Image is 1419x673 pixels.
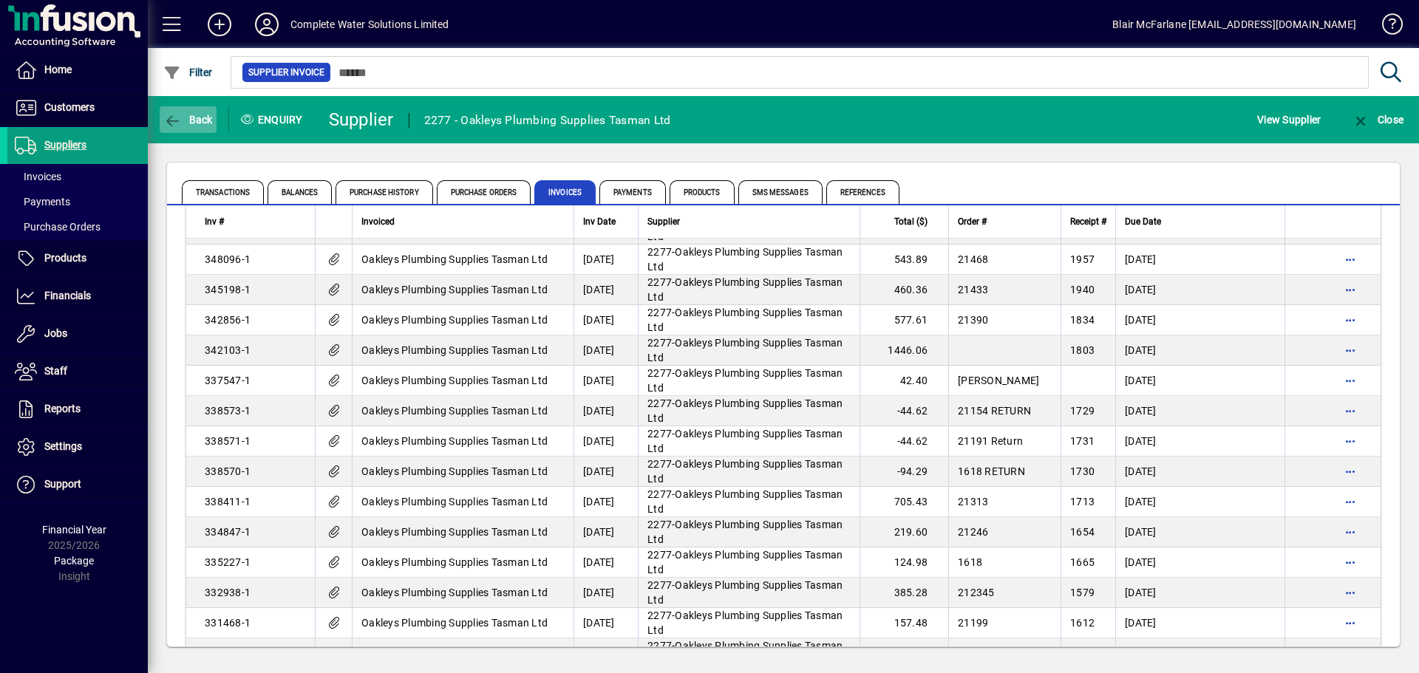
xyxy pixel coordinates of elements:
a: Financials [7,278,148,315]
td: - [638,275,860,305]
td: 460.36 [860,275,948,305]
span: Oakleys Plumbing Supplies Tasman Ltd [361,405,548,417]
button: More options [1338,338,1362,362]
span: Back [163,114,213,126]
td: 124.98 [860,547,948,578]
span: Due Date [1125,213,1161,230]
span: 2277 [647,458,672,470]
td: [DATE] [1115,366,1284,396]
td: [DATE] [1115,547,1284,578]
span: Oakleys Plumbing Supplies Tasman Ltd [361,526,548,538]
td: - [638,335,860,366]
span: Invoices [15,171,61,182]
span: 2277 [647,519,672,530]
span: 2277 [647,397,672,409]
div: 2277 - Oakleys Plumbing Supplies Tasman Ltd [424,109,671,132]
span: Oakleys Plumbing Supplies Tasman Ltd [647,428,843,454]
td: [DATE] [1115,245,1284,275]
td: - [638,638,860,669]
span: Transactions [182,180,264,204]
td: 577.61 [860,305,948,335]
span: Purchase Orders [437,180,531,204]
td: [DATE] [574,578,638,608]
td: [DATE] [574,547,638,578]
span: Invoices [534,180,596,204]
td: -44.62 [860,396,948,426]
span: Oakleys Plumbing Supplies Tasman Ltd [647,609,843,636]
span: Home [44,64,72,75]
span: 2277 [647,488,672,500]
span: Supplier Invoice [248,65,324,80]
div: Due Date [1125,213,1276,230]
td: 219.60 [860,517,948,547]
span: 332938-1 [205,587,251,598]
span: Oakleys Plumbing Supplies Tasman Ltd [361,496,548,508]
button: Filter [160,59,217,86]
td: [DATE] [1115,305,1284,335]
div: Order # [958,213,1052,230]
span: SMS Messages [738,180,823,204]
span: Oakleys Plumbing Supplies Tasman Ltd [647,640,843,666]
span: 1612 [1070,617,1095,629]
td: [DATE] [1115,578,1284,608]
span: 21313 [958,496,988,508]
a: Jobs [7,315,148,352]
span: 2277 [647,609,672,621]
button: Back [160,106,217,133]
td: [DATE] [574,305,638,335]
span: 338573-1 [205,405,251,417]
td: - [638,547,860,578]
span: Oakleys Plumbing Supplies Tasman Ltd [647,519,843,545]
span: 2277 [647,428,672,440]
td: [DATE] [1115,638,1284,669]
span: Support [44,478,81,490]
td: 543.89 [860,245,948,275]
td: [DATE] [1115,426,1284,457]
td: - [638,245,860,275]
a: Staff [7,353,148,390]
a: Reports [7,391,148,428]
span: 212345 [958,587,995,598]
span: Close [1352,114,1403,126]
td: 1446.06 [860,335,948,366]
td: [DATE] [574,396,638,426]
span: 1940 [1070,284,1095,295]
span: Reports [44,403,81,414]
span: 1834 [1070,314,1095,326]
span: 21191 Return [958,435,1023,447]
td: [DATE] [1115,457,1284,487]
td: [DATE] [1115,335,1284,366]
td: 42.40 [860,366,948,396]
button: More options [1338,611,1362,635]
span: 348096-1 [205,253,251,265]
span: Purchase Orders [15,221,101,233]
td: [DATE] [1115,517,1284,547]
td: [DATE] [574,517,638,547]
td: [DATE] [574,426,638,457]
span: 2277 [647,246,672,258]
span: Receipt # [1070,213,1106,230]
div: Inv # [205,213,306,230]
div: Supplier [329,108,394,131]
span: Oakleys Plumbing Supplies Tasman Ltd [361,465,548,477]
span: Total ($) [894,213,928,230]
td: - [638,305,860,335]
span: Oakleys Plumbing Supplies Tasman Ltd [647,549,843,575]
span: Oakleys Plumbing Supplies Tasman Ltd [647,458,843,485]
span: Oakleys Plumbing Supplies Tasman Ltd [361,284,548,295]
span: 1579 [1070,587,1095,598]
button: More options [1338,520,1362,544]
span: 2277 [647,579,672,591]
td: [DATE] [574,366,638,396]
span: View Supplier [1257,108,1321,131]
td: - [638,366,860,396]
span: Package [54,555,94,567]
span: 338571-1 [205,435,251,447]
span: Oakleys Plumbing Supplies Tasman Ltd [361,587,548,598]
app-page-header-button: Back [148,106,229,133]
div: Invoiced [361,213,565,230]
span: [PERSON_NAME] [958,375,1039,386]
span: 338570-1 [205,465,251,477]
td: [DATE] [574,245,638,275]
span: Oakleys Plumbing Supplies Tasman Ltd [361,556,548,568]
